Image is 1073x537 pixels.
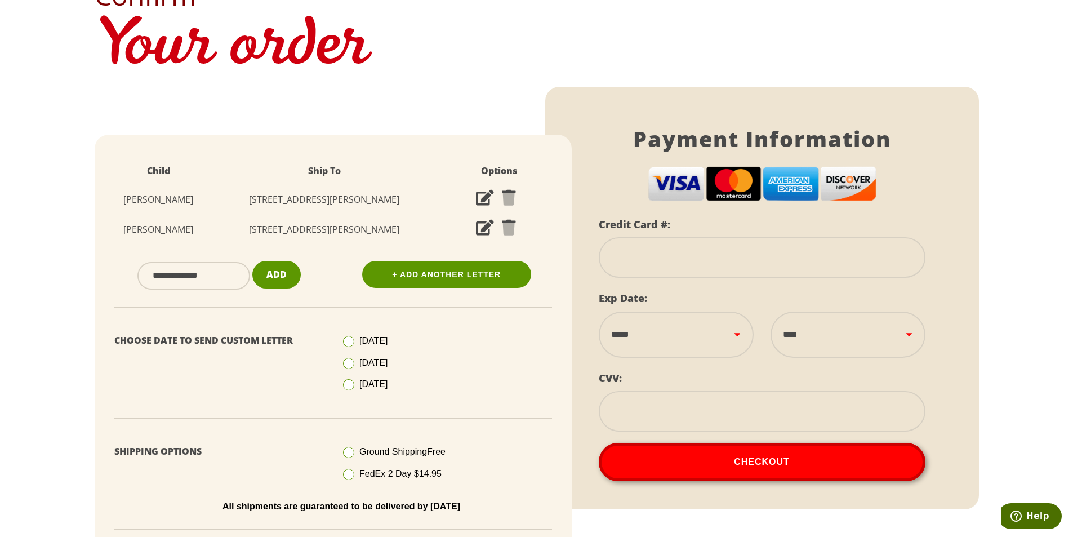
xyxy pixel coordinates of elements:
label: Exp Date: [599,291,647,305]
td: [STREET_ADDRESS][PERSON_NAME] [211,185,438,215]
span: [DATE] [359,358,388,367]
h1: Your order [95,9,979,87]
h1: Payment Information [599,126,925,152]
td: [PERSON_NAME] [106,185,211,215]
img: cc-logos.png [648,166,876,202]
th: Child [106,157,211,185]
label: Credit Card #: [599,218,670,231]
span: FedEx 2 Day $14.95 [359,469,442,478]
iframe: Opens a widget where you can find more information [1001,503,1062,531]
label: CVV: [599,371,622,385]
p: Shipping Options [114,443,325,460]
span: Ground Shipping [359,447,446,456]
span: [DATE] [359,379,388,389]
button: Add [252,261,301,289]
td: [PERSON_NAME] [106,215,211,245]
p: All shipments are guaranteed to be delivered by [DATE] [123,502,560,512]
p: Choose Date To Send Custom Letter [114,332,325,349]
th: Ship To [211,157,438,185]
span: Free [427,447,446,456]
button: Checkout [599,443,925,481]
span: [DATE] [359,336,388,345]
span: Add [266,268,287,281]
a: + Add Another Letter [362,261,531,288]
th: Options [438,157,560,185]
td: [STREET_ADDRESS][PERSON_NAME] [211,215,438,245]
